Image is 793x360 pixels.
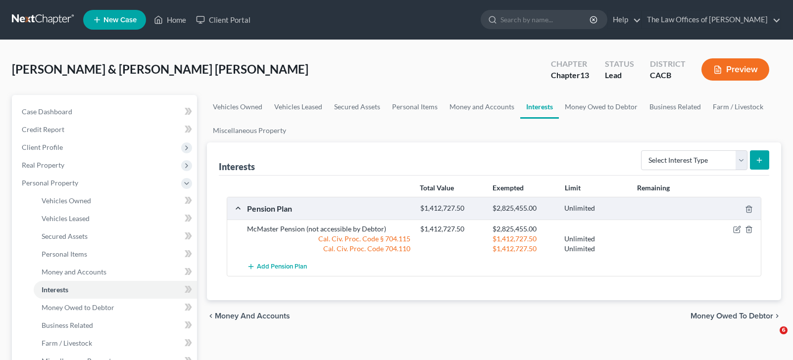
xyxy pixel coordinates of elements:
div: $2,825,455.00 [488,224,560,234]
button: chevron_left Money and Accounts [207,312,290,320]
span: Money Owed to Debtor [42,303,114,312]
a: Personal Items [34,245,197,263]
span: [PERSON_NAME] & [PERSON_NAME] [PERSON_NAME] [12,62,308,76]
div: Cal. Civ. Proc. Code § 704.115 [242,234,415,244]
a: Money Owed to Debtor [559,95,644,119]
i: chevron_left [207,312,215,320]
a: Interests [34,281,197,299]
span: Money Owed to Debtor [691,312,773,320]
input: Search by name... [500,10,591,29]
span: Money and Accounts [42,268,106,276]
span: Vehicles Leased [42,214,90,223]
a: Money Owed to Debtor [34,299,197,316]
a: Vehicles Leased [34,210,197,227]
a: Client Portal [191,11,255,29]
span: Secured Assets [42,232,88,240]
a: Vehicles Leased [268,95,328,119]
span: Credit Report [22,125,64,134]
div: Interests [219,161,255,173]
span: New Case [103,16,137,24]
div: Cal. Civ. Proc. Code 704.110 [242,244,415,254]
strong: Limit [565,183,581,192]
span: 13 [580,70,589,80]
span: Add Pension Plan [257,263,307,271]
div: Chapter [551,58,589,70]
strong: Total Value [420,183,454,192]
div: $1,412,727.50 [415,204,488,213]
a: Business Related [34,316,197,334]
strong: Remaining [637,183,670,192]
span: Personal Property [22,179,78,187]
a: Farm / Livestock [34,334,197,352]
div: Chapter [551,70,589,81]
a: Credit Report [14,121,197,138]
span: Farm / Livestock [42,339,92,347]
i: chevron_right [773,312,781,320]
a: Home [149,11,191,29]
div: Unlimited [559,234,632,244]
span: Business Related [42,321,93,329]
a: Money and Accounts [34,263,197,281]
strong: Exempted [493,183,524,192]
a: Vehicles Owned [34,192,197,210]
span: Client Profile [22,143,63,151]
div: Unlimited [559,244,632,254]
div: Status [605,58,634,70]
a: Help [608,11,641,29]
a: The Law Offices of [PERSON_NAME] [642,11,781,29]
div: $1,412,727.50 [488,234,560,244]
a: Personal Items [386,95,444,119]
span: Money and Accounts [215,312,290,320]
button: Money Owed to Debtor chevron_right [691,312,781,320]
div: Pension Plan [242,203,415,214]
div: $1,412,727.50 [415,224,488,234]
div: $2,825,455.00 [488,204,560,213]
div: Unlimited [559,204,632,213]
a: Miscellaneous Property [207,119,292,142]
iframe: Intercom live chat [759,326,783,350]
a: Farm / Livestock [707,95,769,119]
a: Vehicles Owned [207,95,268,119]
button: Preview [701,58,769,81]
div: McMaster Pension (not accessible by Debtor) [242,224,415,234]
span: Interests [42,285,68,294]
a: Secured Assets [328,95,386,119]
a: Interests [520,95,559,119]
a: Secured Assets [34,227,197,245]
a: Case Dashboard [14,103,197,121]
span: Personal Items [42,250,87,258]
span: Case Dashboard [22,107,72,116]
div: Lead [605,70,634,81]
div: District [650,58,686,70]
span: Real Property [22,161,64,169]
span: Vehicles Owned [42,196,91,205]
span: 6 [780,326,788,334]
a: Business Related [644,95,707,119]
div: $1,412,727.50 [488,244,560,254]
button: Add Pension Plan [247,258,307,276]
a: Money and Accounts [444,95,520,119]
div: CACB [650,70,686,81]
